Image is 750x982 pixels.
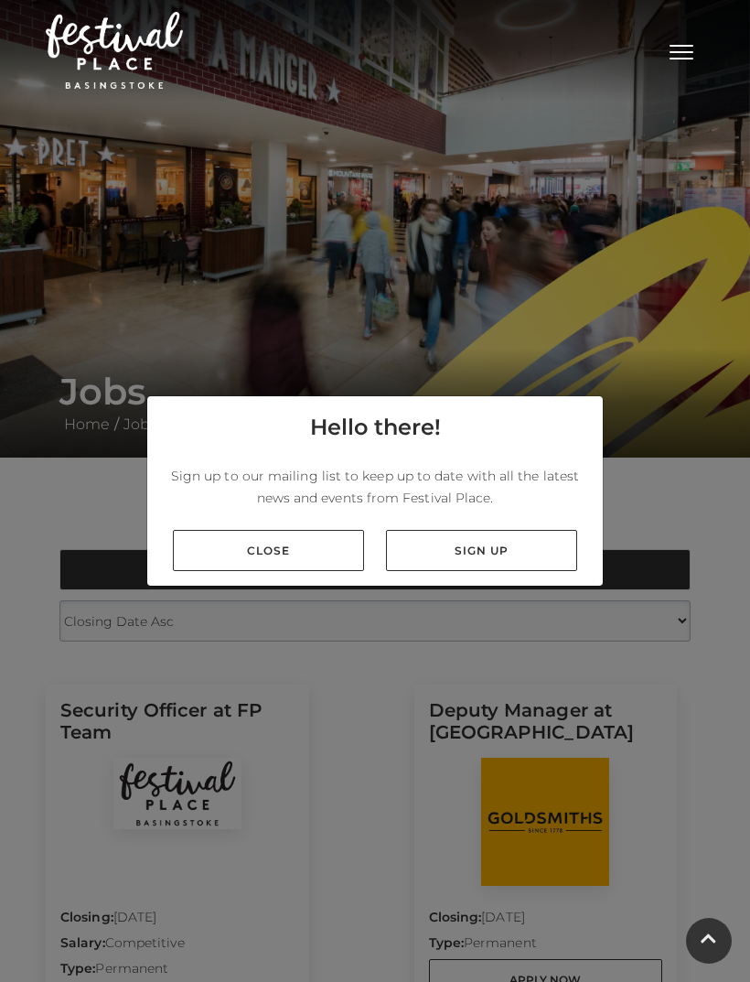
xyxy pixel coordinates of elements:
[659,37,704,63] button: Toggle navigation
[46,12,183,89] img: Festival Place Logo
[173,530,364,571] a: Close
[162,465,588,509] p: Sign up to our mailing list to keep up to date with all the latest news and events from Festival ...
[386,530,577,571] a: Sign up
[310,411,441,444] h4: Hello there!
